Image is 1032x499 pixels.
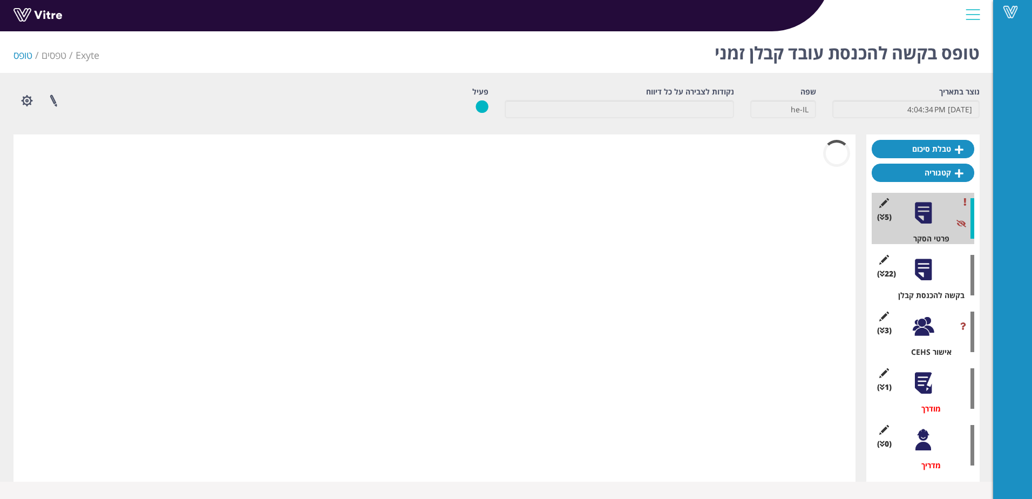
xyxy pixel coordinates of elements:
h1: טופס בקשה להכנסת עובד קבלן זמני [715,27,980,73]
a: טבלת סיכום [872,140,974,158]
div: בקשה להכנסת קבלן [880,290,974,301]
span: (22 ) [877,268,896,279]
span: (0 ) [877,439,892,449]
div: מדריך [880,460,974,471]
label: נקודות לצבירה על כל דיווח [646,86,734,97]
span: (5 ) [877,212,892,222]
label: שפה [800,86,816,97]
span: 406 [76,49,99,62]
label: פעיל [472,86,488,97]
div: מודרך [880,403,974,414]
span: (1 ) [877,382,892,393]
li: טופס [13,49,42,63]
span: (3 ) [877,325,892,336]
img: yes [476,100,488,113]
a: קטגוריה [872,164,974,182]
div: פרטי הסקר [880,233,974,244]
label: נוצר בתאריך [939,86,980,97]
div: אישור CEHS [880,347,974,358]
a: טפסים [42,49,66,62]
